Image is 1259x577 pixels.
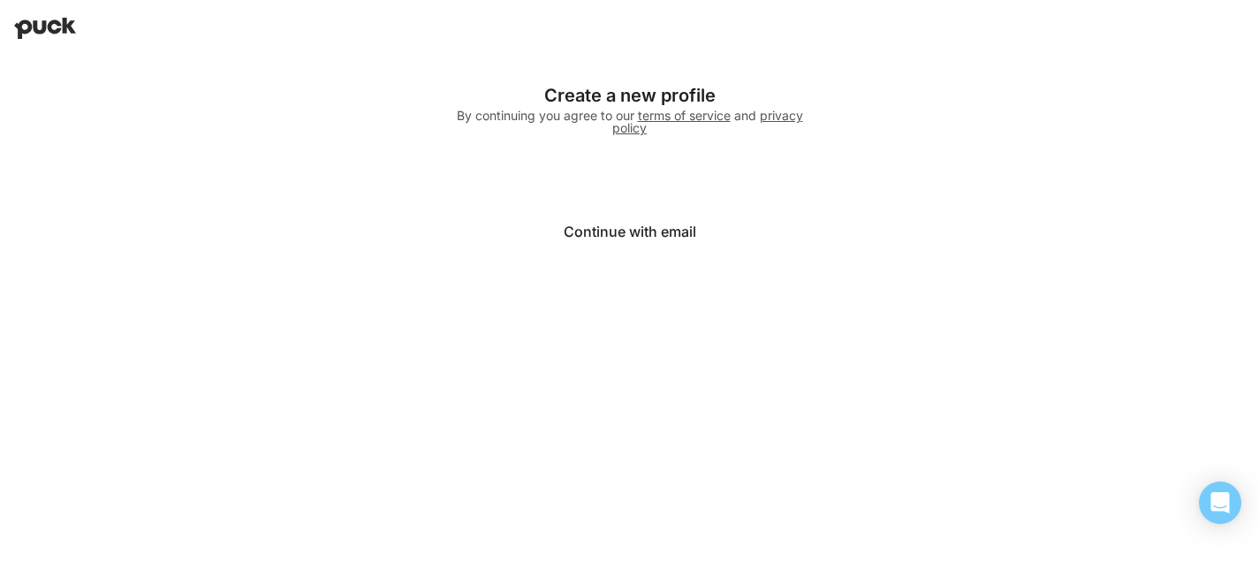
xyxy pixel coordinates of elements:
[444,161,815,200] iframe: Sign in with Google Button
[457,85,803,106] div: Create a new profile
[1199,482,1241,524] div: Open Intercom Messenger
[457,110,803,134] div: By continuing you agree to our and
[453,210,807,253] button: Continue with email
[14,18,76,39] img: Puck home
[612,108,803,135] a: privacy policy
[638,108,731,123] a: terms of service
